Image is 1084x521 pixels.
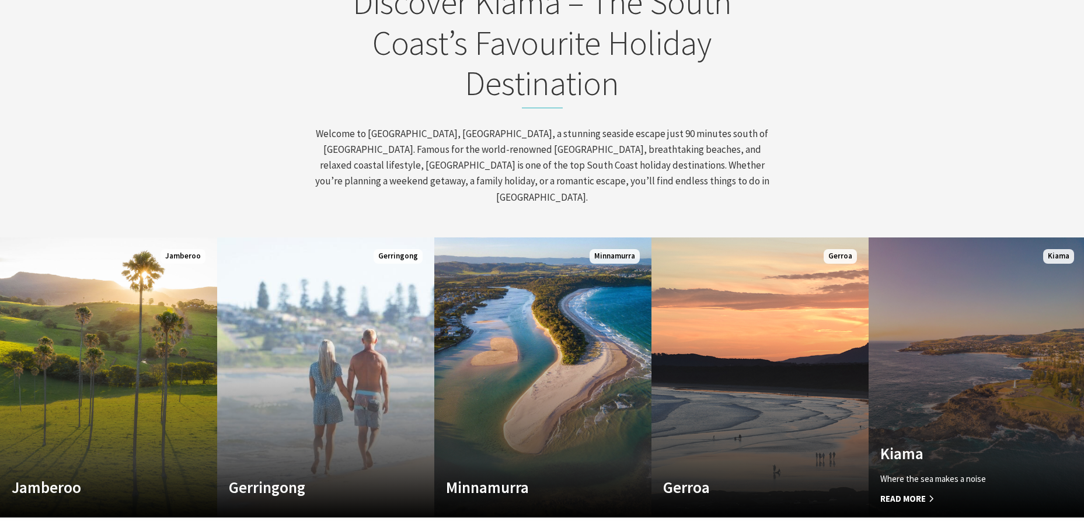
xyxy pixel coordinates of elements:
[217,237,434,517] a: Custom Image Used Gerringong Gerringong
[651,237,869,517] a: Custom Image Used Gerroa Gerroa
[434,237,651,517] a: Custom Image Used Minnamurra Minnamurra
[880,472,1041,486] p: Where the sea makes a noise
[880,492,1041,506] span: Read More
[824,249,857,264] span: Gerroa
[313,126,771,205] p: Welcome to [GEOGRAPHIC_DATA], [GEOGRAPHIC_DATA], a stunning seaside escape just 90 minutes south ...
[12,478,173,496] h4: Jamberoo
[880,444,1041,463] h4: Kiama
[590,249,640,264] span: Minnamurra
[161,249,205,264] span: Jamberoo
[1043,249,1074,264] span: Kiama
[446,478,607,496] h4: Minnamurra
[229,478,390,496] h4: Gerringong
[374,249,423,264] span: Gerringong
[663,478,824,496] h4: Gerroa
